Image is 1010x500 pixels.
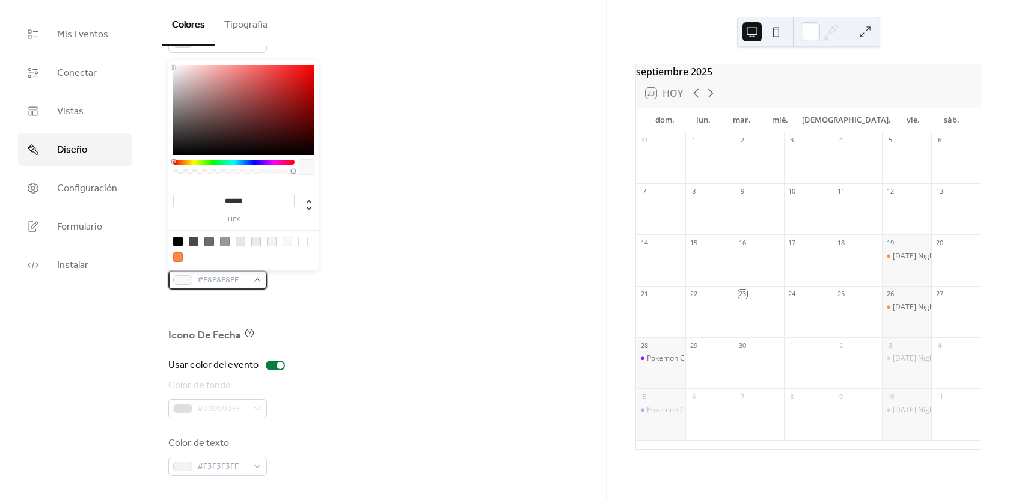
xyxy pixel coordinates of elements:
[799,108,894,132] div: [DEMOGRAPHIC_DATA].
[18,133,132,166] a: Diseño
[18,210,132,243] a: Formulario
[836,136,845,145] div: 4
[283,237,292,246] div: rgb(248, 248, 248)
[636,64,981,79] div: septiembre 2025
[886,136,895,145] div: 5
[788,341,797,350] div: 1
[935,187,944,196] div: 13
[788,136,797,145] div: 3
[723,108,761,132] div: mar.
[640,136,649,145] div: 31
[168,358,259,373] div: Usar color del evento
[738,136,747,145] div: 2
[893,251,958,261] div: [DATE] Night Magic
[836,290,845,299] div: 25
[689,392,698,401] div: 6
[640,341,649,350] div: 28
[173,252,183,262] div: rgb(255, 137, 70)
[173,237,183,246] div: rgb(0, 0, 0)
[636,405,685,415] div: Pokemon Casual
[684,108,723,132] div: lun.
[689,238,698,247] div: 15
[761,108,799,132] div: mié.
[18,249,132,281] a: Instalar
[882,302,931,312] div: Friday Night Magic
[236,237,245,246] div: rgb(231, 231, 231)
[267,237,277,246] div: rgb(243, 243, 243)
[57,181,117,196] span: Configuración
[886,187,895,196] div: 12
[788,187,797,196] div: 10
[646,108,684,132] div: dom.
[689,290,698,299] div: 22
[935,290,944,299] div: 27
[189,237,198,246] div: rgb(74, 74, 74)
[197,460,248,474] span: #F3F3F3FF
[168,436,265,451] div: Color de texto
[788,392,797,401] div: 8
[220,237,230,246] div: rgb(153, 153, 153)
[298,237,308,246] div: rgb(255, 255, 255)
[893,353,958,364] div: [DATE] Night Magic
[689,341,698,350] div: 29
[57,220,102,234] span: Formulario
[836,341,845,350] div: 2
[932,108,971,132] div: sáb.
[640,392,649,401] div: 5
[168,379,265,393] div: Color de fondo
[57,258,88,273] span: Instalar
[836,392,845,401] div: 9
[935,341,944,350] div: 4
[251,237,261,246] div: rgb(235, 235, 235)
[57,105,84,119] span: Vistas
[886,341,895,350] div: 3
[689,136,698,145] div: 1
[636,353,685,364] div: Pokemon Casual
[640,238,649,247] div: 14
[57,143,87,157] span: Diseño
[18,172,132,204] a: Configuración
[738,238,747,247] div: 16
[647,405,703,415] div: Pokemon Casual
[893,405,958,415] div: [DATE] Night Magic
[886,238,895,247] div: 19
[886,290,895,299] div: 26
[882,251,931,261] div: Friday Night Magic
[18,56,132,89] a: Conectar
[57,66,97,81] span: Conectar
[788,238,797,247] div: 17
[738,392,747,401] div: 7
[893,302,958,312] div: [DATE] Night Magic
[173,216,295,223] label: hex
[168,328,241,343] div: Icono De Fecha
[197,37,248,51] span: #E7E7E7FF
[18,95,132,127] a: Vistas
[836,238,845,247] div: 18
[738,341,747,350] div: 30
[935,136,944,145] div: 6
[935,238,944,247] div: 20
[640,187,649,196] div: 7
[204,237,214,246] div: rgb(108, 108, 108)
[689,187,698,196] div: 8
[836,187,845,196] div: 11
[738,187,747,196] div: 9
[935,392,944,401] div: 11
[647,353,703,364] div: Pokemon Casual
[640,290,649,299] div: 21
[197,273,248,288] span: #F8F8F8FF
[18,18,132,50] a: Mis Eventos
[738,290,747,299] div: 23
[882,405,931,415] div: Friday Night Magic
[788,290,797,299] div: 24
[894,108,932,132] div: vie.
[57,28,108,42] span: Mis Eventos
[886,392,895,401] div: 10
[882,353,931,364] div: Friday Night Magic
